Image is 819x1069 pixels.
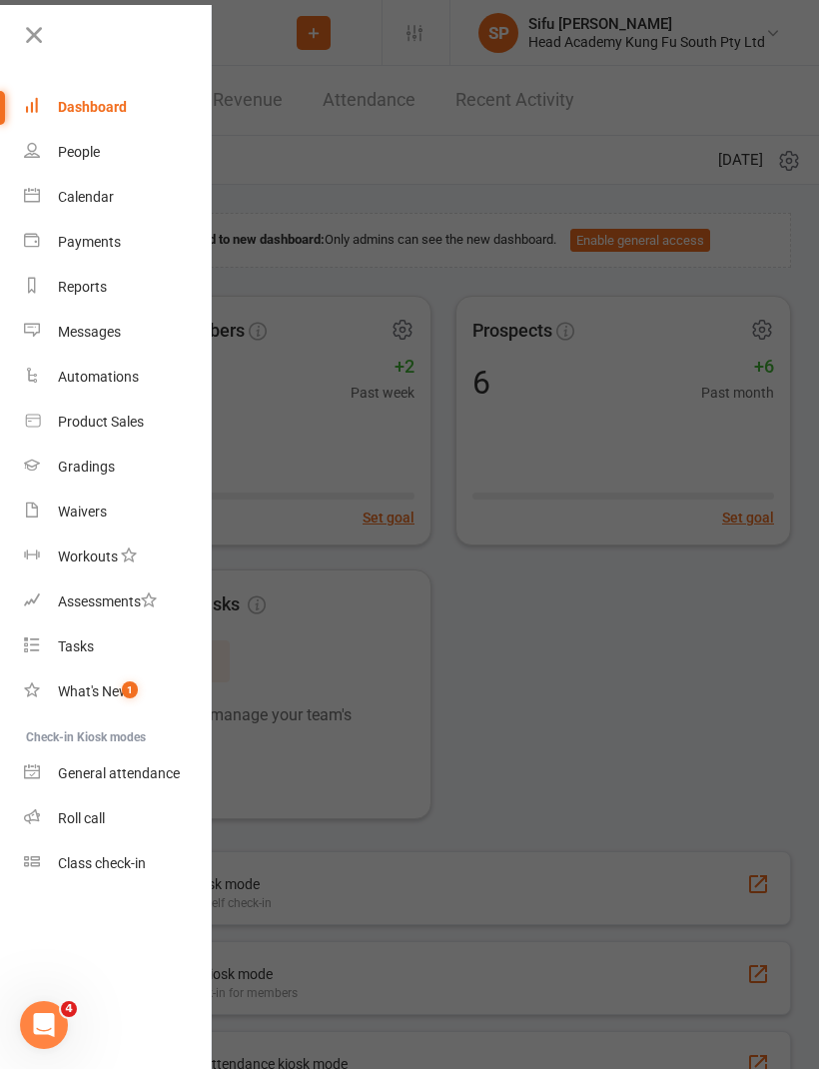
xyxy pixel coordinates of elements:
a: Reports [24,265,213,310]
span: 1 [122,681,138,698]
div: Assessments [58,593,157,609]
div: Workouts [58,548,118,564]
a: Workouts [24,534,213,579]
a: Roll call [24,796,213,841]
div: What's New [58,683,130,699]
a: General attendance kiosk mode [24,751,213,796]
div: Dashboard [58,99,127,115]
div: Product Sales [58,414,144,430]
span: 4 [61,1001,77,1017]
a: Automations [24,355,213,400]
a: People [24,130,213,175]
a: Class kiosk mode [24,841,213,886]
a: Dashboard [24,85,213,130]
div: Gradings [58,459,115,475]
iframe: Intercom live chat [20,1001,68,1049]
div: Waivers [58,504,107,520]
a: Tasks [24,624,213,669]
a: What's New1 [24,669,213,714]
a: Messages [24,310,213,355]
div: Payments [58,234,121,250]
div: Tasks [58,638,94,654]
div: Calendar [58,189,114,205]
a: Payments [24,220,213,265]
div: Roll call [58,810,105,826]
div: Class check-in [58,855,146,871]
a: Product Sales [24,400,213,445]
a: Waivers [24,490,213,534]
a: Assessments [24,579,213,624]
div: Reports [58,279,107,295]
div: Messages [58,324,121,340]
a: Gradings [24,445,213,490]
a: Calendar [24,175,213,220]
div: General attendance [58,765,180,781]
div: People [58,144,100,160]
div: Automations [58,369,139,385]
